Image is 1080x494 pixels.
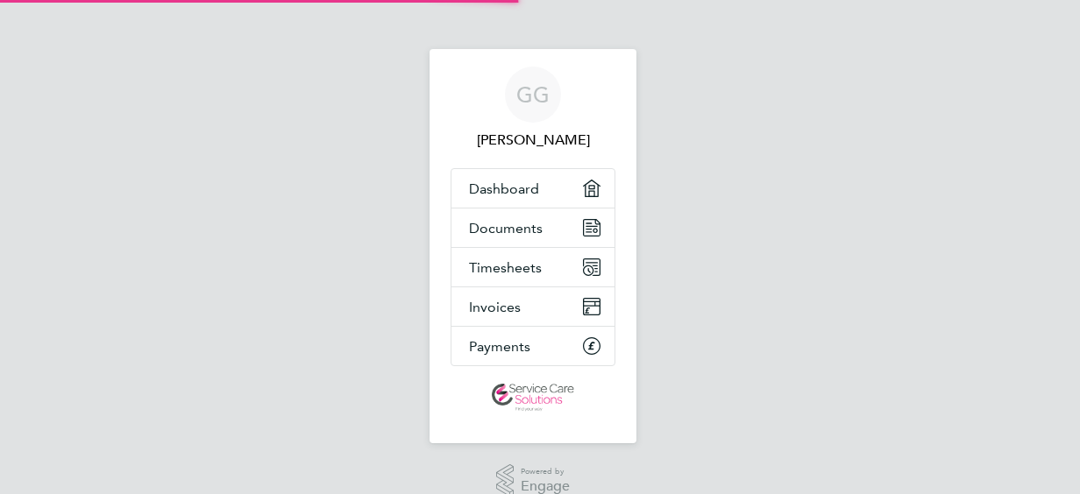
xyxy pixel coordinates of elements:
a: Invoices [451,287,615,326]
a: Documents [451,208,615,247]
span: Grace Guest [451,130,615,151]
a: Dashboard [451,169,615,208]
a: GG[PERSON_NAME] [451,67,615,151]
span: Engage [521,479,570,494]
span: Invoices [469,299,521,315]
a: Timesheets [451,248,615,286]
nav: Main navigation [430,49,636,443]
span: Dashboard [469,180,539,197]
span: Powered by [521,464,570,479]
a: Go to home page [451,384,615,412]
span: GG [516,83,550,106]
span: Timesheets [469,259,542,276]
span: Payments [469,338,530,355]
span: Documents [469,220,543,236]
a: Payments [451,327,615,365]
img: servicecare-logo-retina.png [492,384,574,412]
